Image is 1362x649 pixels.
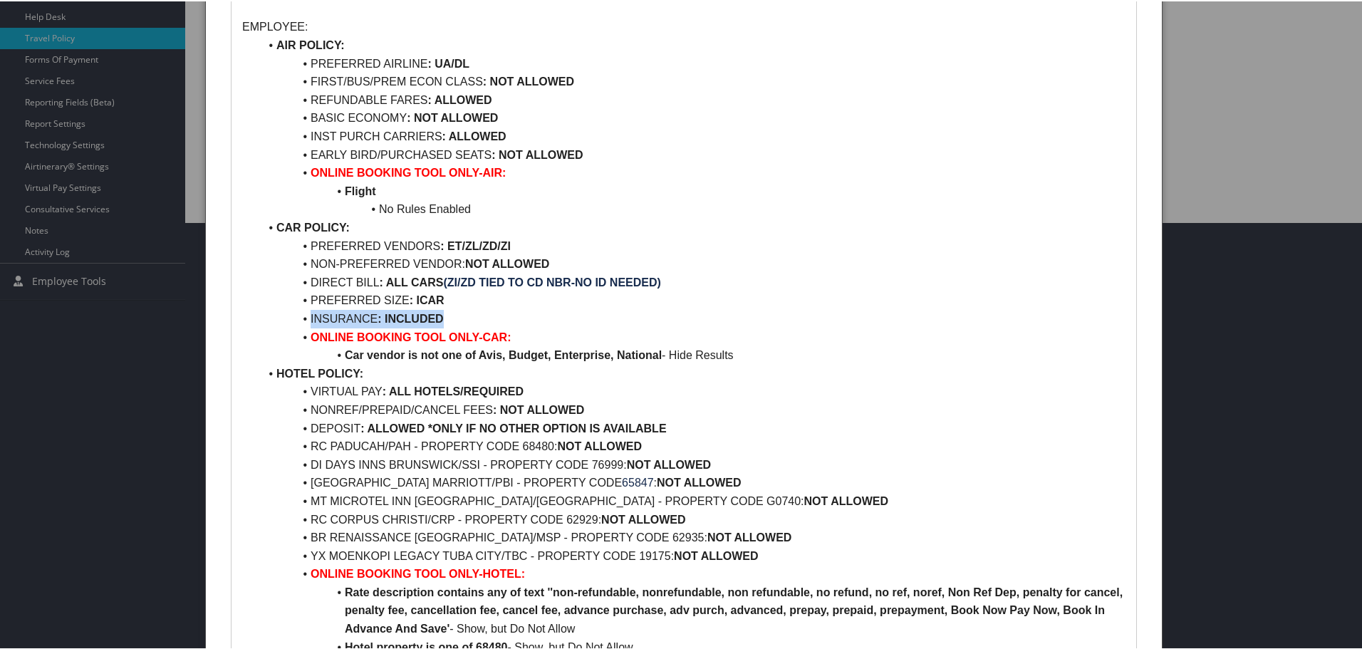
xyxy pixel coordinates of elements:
[259,53,1126,72] li: PREFERRED AIRLINE
[259,236,1126,254] li: PREFERRED VENDORS
[276,220,350,232] strong: CAR POLICY:
[407,110,498,123] strong: : NOT ALLOWED
[427,56,469,68] strong: : UA/DL
[259,308,1126,327] li: INSURANCE
[345,184,376,196] strong: Flight
[259,345,1126,363] li: - Hide Results
[492,147,583,160] strong: : NOT ALLOWED
[276,366,363,378] strong: HOTEL POLICY:
[410,293,445,305] strong: : ICAR
[490,74,575,86] strong: NOT ALLOWED
[259,546,1126,564] li: YX MOENKOPI LEGACY TUBA CITY/TBC - PROPERTY CODE 19175:
[259,90,1126,108] li: REFUNDABLE FARES
[259,527,1126,546] li: BR RENAISSANCE [GEOGRAPHIC_DATA]/MSP - PROPERTY CODE 62935:
[345,348,662,360] strong: Car vendor is not one of Avis, Budget, Enterprise, National
[259,509,1126,528] li: RC CORPUS CHRISTI/CRP - PROPERTY CODE 62929:
[657,475,742,487] strong: NOT ALLOWED
[259,582,1126,637] li: - Show, but Do Not Allow
[259,290,1126,308] li: PREFERRED SIZE
[674,549,759,561] strong: NOT ALLOWED
[378,311,381,323] strong: :
[259,199,1126,217] li: No Rules Enabled
[622,475,654,487] span: 65847
[259,126,1126,145] li: INST PURCH CARRIERS
[259,455,1126,473] li: DI DAYS INNS BRUNSWICK/SSI - PROPERTY CODE 76999:
[311,566,525,578] strong: ONLINE BOOKING TOOL ONLY-HOTEL:
[259,145,1126,163] li: EARLY BIRD/PURCHASED SEATS
[242,16,1126,35] p: EMPLOYEE:
[707,530,792,542] strong: NOT ALLOWED
[259,472,1126,491] li: [GEOGRAPHIC_DATA] MARRIOTT/PBI - PROPERTY CODE :
[276,38,345,50] strong: AIR POLICY:
[557,439,642,451] strong: NOT ALLOWED
[259,418,1126,437] li: DEPOSIT
[259,272,1126,291] li: DIRECT BILL
[259,71,1126,90] li: FIRST/BUS/PREM ECON CLASS
[385,311,444,323] strong: INCLUDED
[360,421,666,433] strong: : ALLOWED *ONLY IF NO OTHER OPTION IS AVAILABLE
[259,436,1126,455] li: RC PADUCAH/PAH - PROPERTY CODE 68480:
[345,585,1126,633] strong: Rate description contains any of text ''non-refundable, nonrefundable, non refundable, no refund,...
[442,129,506,141] strong: : ALLOWED
[804,494,889,506] strong: NOT ALLOWED
[259,400,1126,418] li: NONREF/PREPAID/CANCEL FEES
[259,381,1126,400] li: VIRTUAL PAY
[627,457,712,469] strong: NOT ALLOWED
[493,403,584,415] strong: : NOT ALLOWED
[427,93,492,105] strong: : ALLOWED
[440,239,444,251] strong: :
[259,491,1126,509] li: MT MICROTEL INN [GEOGRAPHIC_DATA]/[GEOGRAPHIC_DATA] - PROPERTY CODE G0740:
[259,254,1126,272] li: NON-PREFERRED VENDOR:
[380,275,444,287] strong: : ALL CARS
[465,256,550,269] strong: NOT ALLOWED
[311,330,511,342] strong: ONLINE BOOKING TOOL ONLY-CAR:
[383,384,524,396] strong: : ALL HOTELS/REQUIRED
[443,275,660,287] strong: (ZI/ZD TIED TO CD NBR-NO ID NEEDED)
[483,74,487,86] strong: :
[601,512,686,524] strong: NOT ALLOWED
[447,239,511,251] strong: ET/ZL/ZD/ZI
[259,108,1126,126] li: BASIC ECONOMY
[311,165,506,177] strong: ONLINE BOOKING TOOL ONLY-AIR:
